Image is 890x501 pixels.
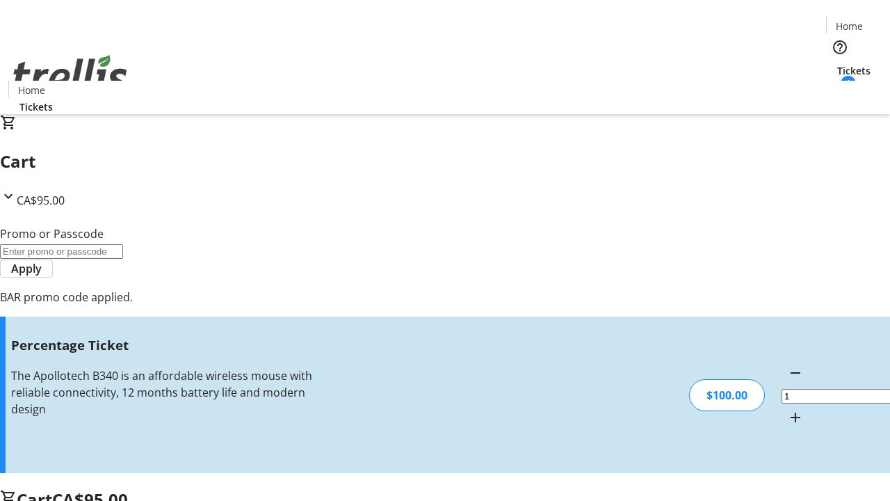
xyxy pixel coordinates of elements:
[9,83,54,97] a: Home
[782,404,809,431] button: Increment by one
[836,19,863,33] span: Home
[689,379,765,411] div: $100.00
[11,260,42,277] span: Apply
[826,33,854,61] button: Help
[827,19,871,33] a: Home
[826,63,882,78] a: Tickets
[782,359,809,387] button: Decrement by one
[8,100,64,114] a: Tickets
[17,193,65,208] span: CA$95.00
[826,78,854,106] button: Cart
[19,100,53,114] span: Tickets
[8,40,132,109] img: Orient E2E Organization 9N6DeoeNRN's Logo
[18,83,45,97] span: Home
[11,335,315,355] h3: Percentage Ticket
[11,367,315,417] div: The Apollotech B340 is an affordable wireless mouse with reliable connectivity, 12 months battery...
[837,63,871,78] span: Tickets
